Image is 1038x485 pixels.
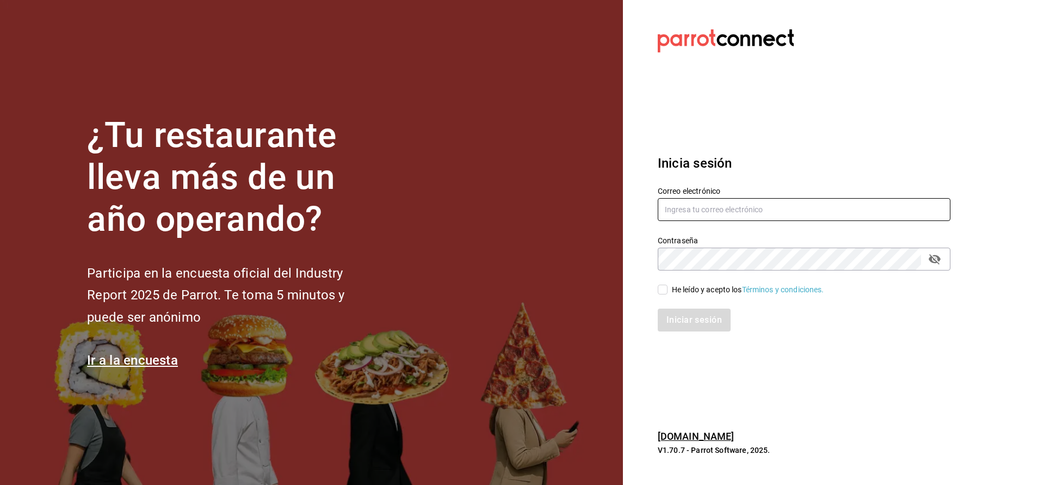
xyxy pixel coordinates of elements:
[87,262,381,329] h2: Participa en la encuesta oficial del Industry Report 2025 de Parrot. Te toma 5 minutos y puede se...
[925,250,944,268] button: passwordField
[658,237,950,244] label: Contraseña
[658,154,950,173] h3: Inicia sesión
[87,353,178,368] a: Ir a la encuesta
[658,187,950,195] label: Correo electrónico
[658,445,950,456] p: V1.70.7 - Parrot Software, 2025.
[658,431,734,442] a: [DOMAIN_NAME]
[672,284,824,296] div: He leído y acepto los
[742,285,824,294] a: Términos y condiciones.
[658,198,950,221] input: Ingresa tu correo electrónico
[87,115,381,240] h1: ¿Tu restaurante lleva más de un año operando?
